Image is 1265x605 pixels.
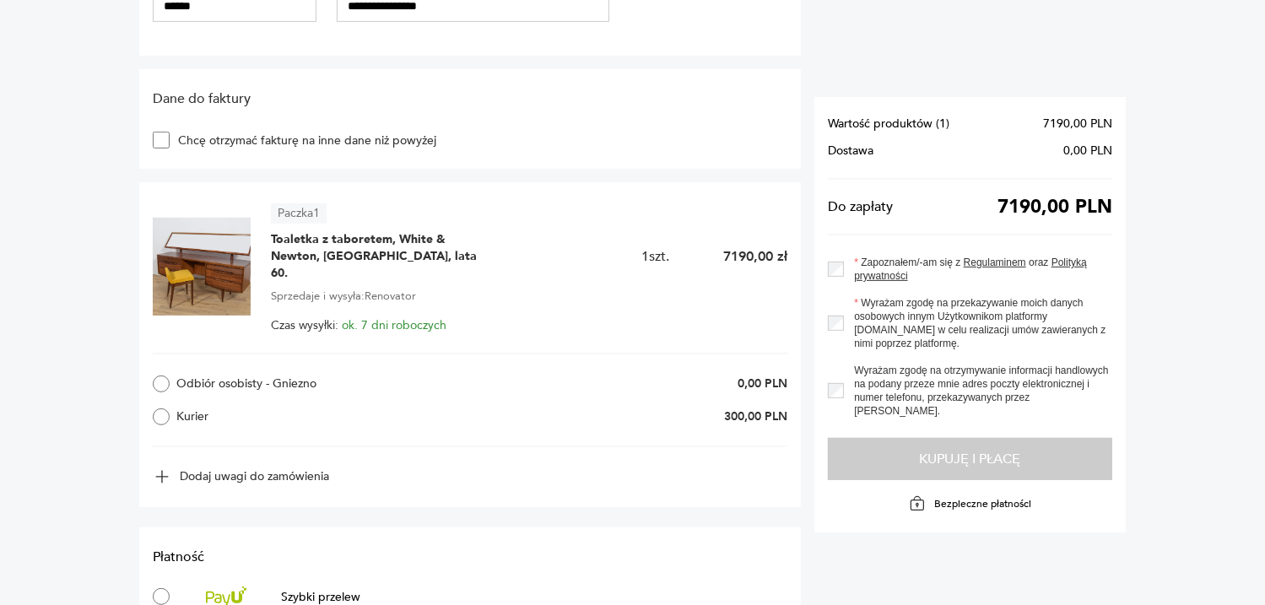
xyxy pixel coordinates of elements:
span: 0,00 PLN [1063,144,1112,158]
span: 7190,00 PLN [997,200,1112,213]
span: Sprzedaje i wysyła: Renovator [271,287,416,305]
article: Paczka 1 [271,203,327,224]
label: Chcę otrzymać fakturę na inne dane niż powyżej [170,132,436,149]
p: Bezpieczne płatności [934,497,1031,510]
p: 7190,00 zł [723,247,787,266]
button: Dodaj uwagi do zamówienia [153,467,329,486]
span: Dostawa [828,144,873,158]
input: Szybki przelewSzybki przelew [153,588,170,605]
span: 7190,00 PLN [1043,117,1112,131]
label: Wyrażam zgodę na przekazywanie moich danych osobowych innym Użytkownikom platformy [DOMAIN_NAME] ... [844,296,1112,350]
img: Ikona kłódki [909,495,926,512]
p: 300,00 PLN [724,408,787,424]
h2: Płatność [153,548,787,566]
p: Szybki przelew [281,589,360,605]
span: Toaletka z taboretem, White & Newton, [GEOGRAPHIC_DATA], lata 60. [271,231,482,282]
span: 1 szt. [641,247,669,266]
img: Toaletka z taboretem, White & Newton, Wielka Brytania, lata 60. [153,218,251,316]
input: Kurier [153,408,170,425]
label: Kurier [153,408,423,425]
h2: Dane do faktury [153,89,610,108]
span: Do zapłaty [828,200,893,213]
p: 0,00 PLN [738,375,787,392]
span: ok. 7 dni roboczych [342,317,446,333]
label: Wyrażam zgodę na otrzymywanie informacji handlowych na podany przeze mnie adres poczty elektronic... [844,364,1112,418]
label: Odbiór osobisty - Gniezno [153,375,423,392]
a: Regulaminem [964,257,1026,268]
a: Polityką prywatności [854,257,1087,282]
label: Zapoznałem/-am się z oraz [844,256,1112,283]
span: Wartość produktów ( 1 ) [828,117,949,131]
input: Odbiór osobisty - Gniezno [153,375,170,392]
span: Czas wysyłki: [271,319,446,332]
